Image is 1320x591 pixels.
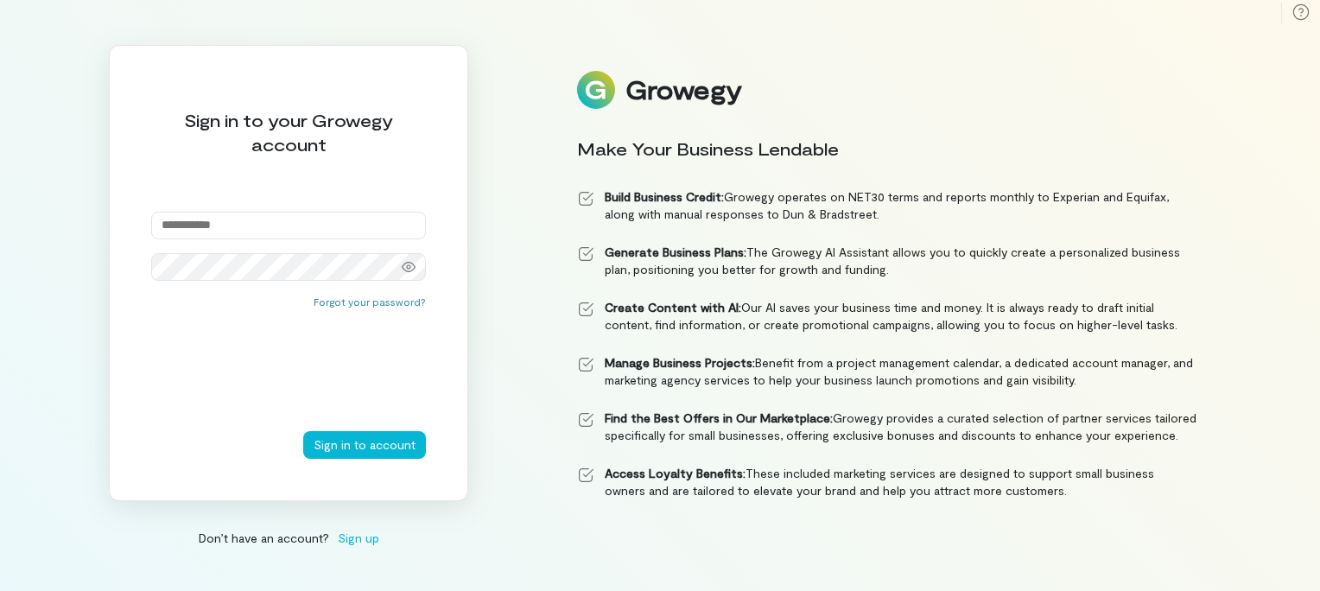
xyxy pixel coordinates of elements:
div: Don’t have an account? [109,529,468,547]
li: Growegy operates on NET30 terms and reports monthly to Experian and Equifax, along with manual re... [577,188,1197,223]
strong: Build Business Credit: [605,189,724,204]
li: Growegy provides a curated selection of partner services tailored specifically for small business... [577,410,1197,444]
strong: Manage Business Projects: [605,355,755,370]
div: Growegy [625,75,741,105]
li: The Growegy AI Assistant allows you to quickly create a personalized business plan, positioning y... [577,244,1197,278]
button: Sign in to account [303,431,426,459]
strong: Create Content with AI: [605,300,741,315]
span: Sign up [338,529,379,547]
div: Sign in to your Growegy account [151,108,426,156]
strong: Access Loyalty Benefits: [605,466,746,480]
strong: Generate Business Plans: [605,245,746,259]
img: Logo [577,71,615,109]
div: Make Your Business Lendable [577,137,1197,161]
li: These included marketing services are designed to support small business owners and are tailored ... [577,465,1197,499]
li: Our AI saves your business time and money. It is always ready to draft initial content, find info... [577,299,1197,334]
li: Benefit from a project management calendar, a dedicated account manager, and marketing agency ser... [577,354,1197,389]
strong: Find the Best Offers in Our Marketplace: [605,410,833,425]
button: Forgot your password? [314,295,426,308]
